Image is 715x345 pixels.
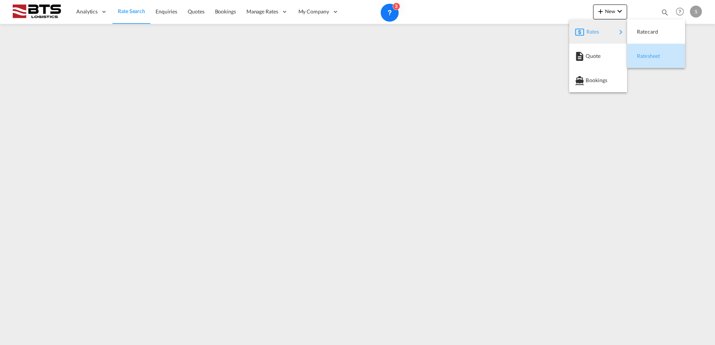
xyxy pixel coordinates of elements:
button: Bookings [569,68,627,92]
div: Quote [575,47,621,65]
md-icon: icon-chevron-right [616,28,625,37]
button: Quote [569,44,627,68]
span: Ratesheet [637,49,645,63]
span: Bookings [586,73,594,88]
div: Bookings [575,71,621,90]
span: Quote [586,49,594,63]
span: Ratecard [637,24,645,39]
span: Rates [586,24,595,39]
div: Ratesheet [633,47,679,65]
div: Ratecard [633,22,679,41]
